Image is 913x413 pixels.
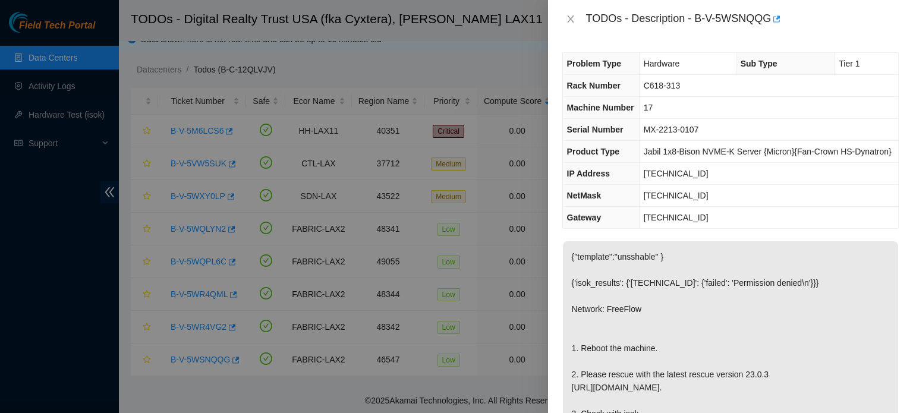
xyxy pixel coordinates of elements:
[644,81,681,90] span: C618-313
[644,59,680,68] span: Hardware
[644,169,709,178] span: [TECHNICAL_ID]
[644,191,709,200] span: [TECHNICAL_ID]
[567,169,610,178] span: IP Address
[741,59,777,68] span: Sub Type
[567,103,634,112] span: Machine Number
[586,10,899,29] div: TODOs - Description - B-V-5WSNQQG
[839,59,860,68] span: Tier 1
[644,147,892,156] span: Jabil 1x8-Bison NVME-K Server {Micron}{Fan-Crown HS-Dynatron}
[644,103,653,112] span: 17
[644,125,699,134] span: MX-2213-0107
[567,125,624,134] span: Serial Number
[567,147,619,156] span: Product Type
[566,14,575,24] span: close
[567,59,622,68] span: Problem Type
[567,191,602,200] span: NetMask
[567,81,621,90] span: Rack Number
[644,213,709,222] span: [TECHNICAL_ID]
[562,14,579,25] button: Close
[567,213,602,222] span: Gateway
